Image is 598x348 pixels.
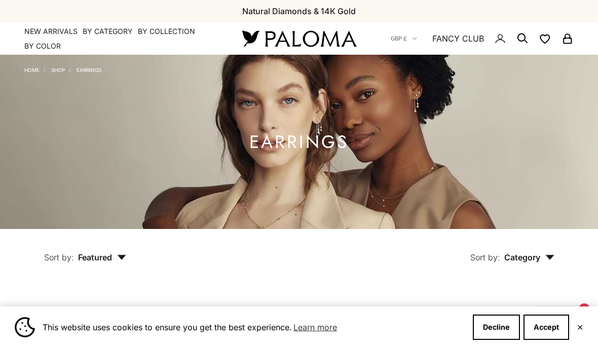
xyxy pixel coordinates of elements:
[43,320,465,335] span: This website uses cookies to ensure you get the best experience.
[504,252,554,262] span: Category
[24,67,40,73] a: Home
[15,317,35,337] img: Cookie banner
[24,26,218,51] nav: Primary navigation
[138,26,195,36] summary: By Collection
[473,315,520,340] button: Decline
[432,32,484,45] a: FANCY CLUB
[77,67,101,73] a: Earrings
[292,320,339,335] a: Learn more
[391,22,574,55] nav: Secondary navigation
[447,229,578,272] button: Sort by: Category
[24,41,61,51] summary: By Color
[249,136,349,148] h1: Earrings
[83,26,133,36] summary: By Category
[470,252,500,262] span: Sort by:
[242,5,356,18] p: Natural Diamonds & 14K Gold
[78,252,126,262] span: Featured
[391,34,417,43] button: GBP £
[44,252,74,262] span: Sort by:
[24,26,78,36] a: NEW ARRIVALS
[51,67,65,73] a: Shop
[21,229,149,272] button: Sort by: Featured
[577,324,583,330] button: Close
[24,65,101,73] nav: Breadcrumb
[524,315,569,340] button: Accept
[391,34,407,43] span: GBP £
